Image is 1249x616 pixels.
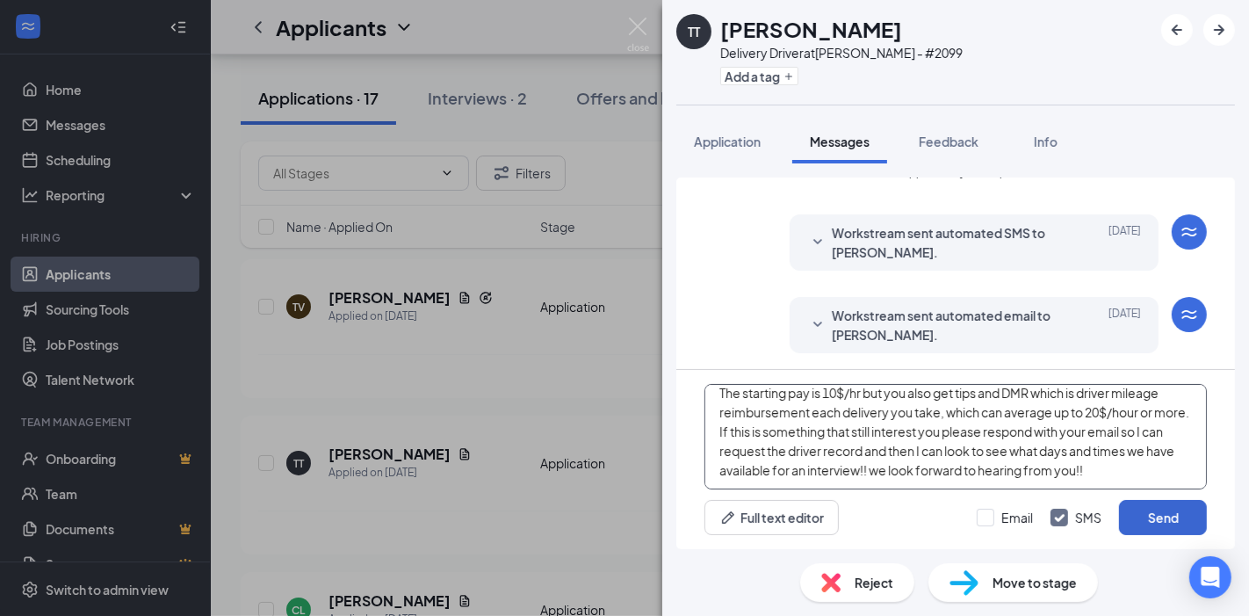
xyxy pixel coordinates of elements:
svg: SmallChevronDown [807,315,828,336]
span: Info [1034,134,1058,149]
svg: WorkstreamLogo [1179,304,1200,325]
div: TT [688,23,700,40]
div: Open Intercom Messenger [1189,556,1231,598]
svg: SmallChevronDown [807,232,828,253]
span: Messages [810,134,870,149]
button: Send [1119,500,1207,535]
textarea: Just wanted to reach out and let you know that as a driver for [PERSON_NAME] we would require you... [704,384,1207,489]
button: ArrowLeftNew [1161,14,1193,46]
button: Full text editorPen [704,500,839,535]
h1: [PERSON_NAME] [720,14,902,44]
span: Reject [855,573,893,592]
svg: ArrowRight [1209,19,1230,40]
span: Workstream sent automated email to [PERSON_NAME]. [832,306,1062,344]
span: Application [694,134,761,149]
svg: Plus [783,71,794,82]
svg: Pen [719,509,737,526]
span: Feedback [919,134,978,149]
button: PlusAdd a tag [720,67,798,85]
span: [DATE] [1108,223,1141,262]
div: Delivery Driver at [PERSON_NAME] - #2099 [720,44,963,62]
span: [DATE] [1108,306,1141,344]
button: ArrowRight [1203,14,1235,46]
span: Move to stage [993,573,1077,592]
span: Workstream sent automated SMS to [PERSON_NAME]. [832,223,1062,262]
svg: WorkstreamLogo [1179,221,1200,243]
svg: ArrowLeftNew [1166,19,1188,40]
